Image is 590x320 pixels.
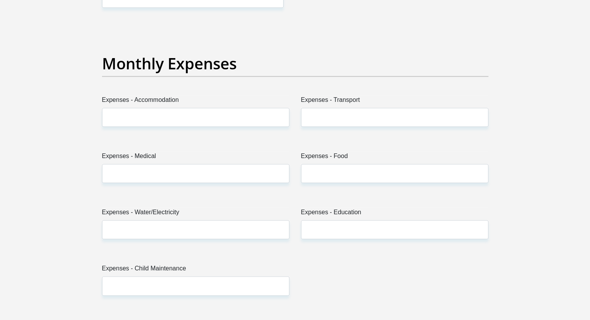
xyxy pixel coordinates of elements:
[102,151,289,164] label: Expenses - Medical
[301,108,488,127] input: Expenses - Transport
[102,164,289,183] input: Expenses - Medical
[301,164,488,183] input: Expenses - Food
[102,54,488,73] h2: Monthly Expenses
[301,208,488,220] label: Expenses - Education
[301,220,488,239] input: Expenses - Education
[301,95,488,108] label: Expenses - Transport
[102,208,289,220] label: Expenses - Water/Electricity
[102,220,289,239] input: Expenses - Water/Electricity
[102,95,289,108] label: Expenses - Accommodation
[102,264,289,276] label: Expenses - Child Maintenance
[102,108,289,127] input: Expenses - Accommodation
[102,276,289,295] input: Expenses - Child Maintenance
[301,151,488,164] label: Expenses - Food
